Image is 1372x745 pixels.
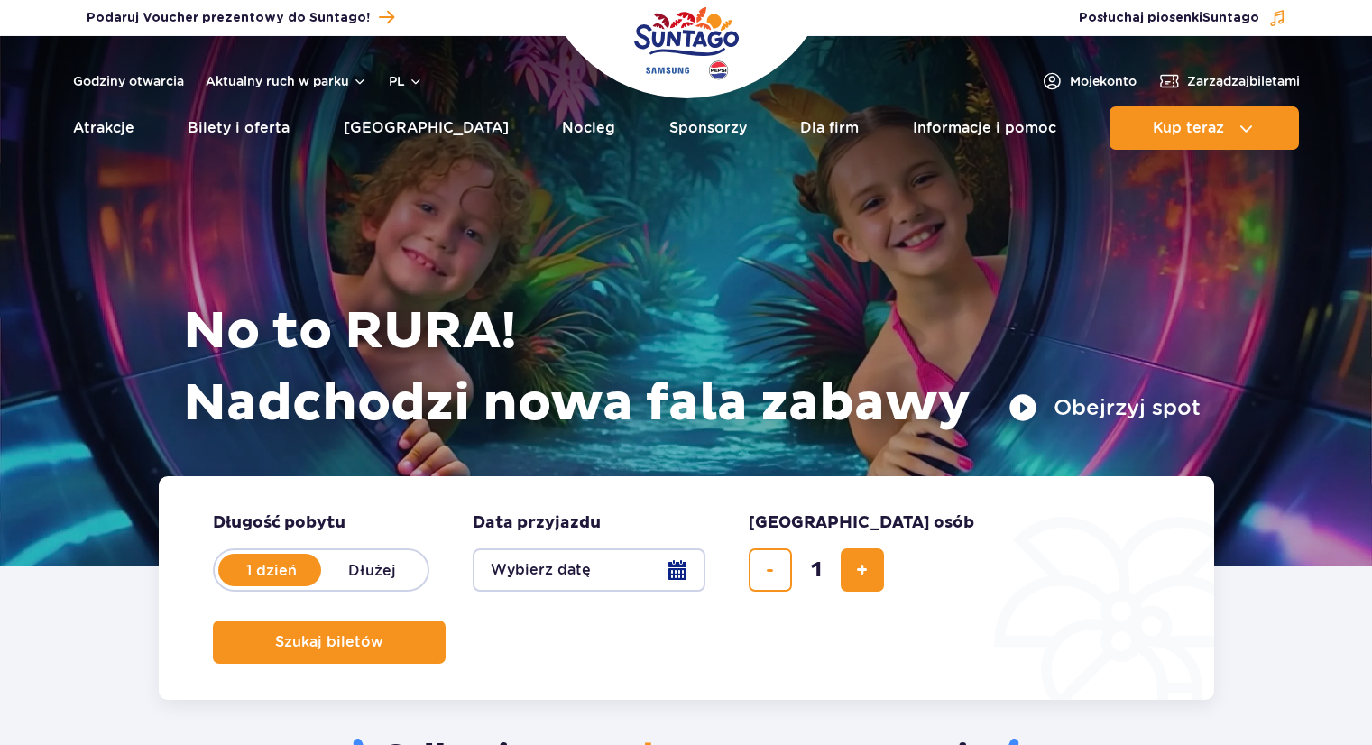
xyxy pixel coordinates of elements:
[213,512,345,534] span: Długość pobytu
[73,106,134,150] a: Atrakcje
[275,634,383,650] span: Szukaj biletów
[473,548,705,592] button: Wybierz datę
[913,106,1056,150] a: Informacje i pomoc
[389,72,423,90] button: pl
[87,9,370,27] span: Podaruj Voucher prezentowy do Suntago!
[1008,393,1201,422] button: Obejrzyj spot
[749,512,974,534] span: [GEOGRAPHIC_DATA] osób
[206,74,367,88] button: Aktualny ruch w parku
[188,106,290,150] a: Bilety i oferta
[1187,72,1300,90] span: Zarządzaj biletami
[344,106,509,150] a: [GEOGRAPHIC_DATA]
[321,551,424,589] label: Dłużej
[159,476,1214,700] form: Planowanie wizyty w Park of Poland
[841,548,884,592] button: dodaj bilet
[1070,72,1137,90] span: Moje konto
[213,621,446,664] button: Szukaj biletów
[1041,70,1137,92] a: Mojekonto
[1110,106,1299,150] button: Kup teraz
[669,106,747,150] a: Sponsorzy
[220,551,323,589] label: 1 dzień
[800,106,859,150] a: Dla firm
[473,512,601,534] span: Data przyjazdu
[1158,70,1300,92] a: Zarządzajbiletami
[1202,12,1259,24] span: Suntago
[795,548,838,592] input: liczba biletów
[1079,9,1286,27] button: Posłuchaj piosenkiSuntago
[73,72,184,90] a: Godziny otwarcia
[562,106,615,150] a: Nocleg
[749,548,792,592] button: usuń bilet
[1079,9,1259,27] span: Posłuchaj piosenki
[1153,120,1224,136] span: Kup teraz
[87,5,394,30] a: Podaruj Voucher prezentowy do Suntago!
[183,296,1201,440] h1: No to RURA! Nadchodzi nowa fala zabawy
